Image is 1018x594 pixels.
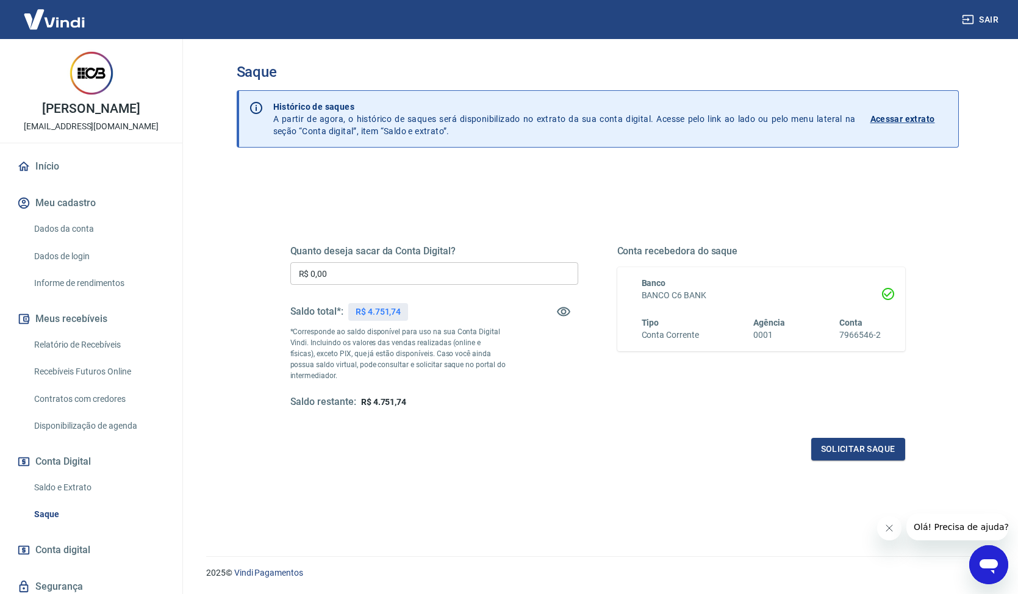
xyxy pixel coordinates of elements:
[42,102,140,115] p: [PERSON_NAME]
[870,101,948,137] a: Acessar extrato
[290,326,506,381] p: *Corresponde ao saldo disponível para uso na sua Conta Digital Vindi. Incluindo os valores das ve...
[839,329,881,342] h6: 7966546-2
[361,397,406,407] span: R$ 4.751,74
[870,113,935,125] p: Acessar extrato
[15,306,168,332] button: Meus recebíveis
[15,448,168,475] button: Conta Digital
[642,289,881,302] h6: BANCO C6 BANK
[753,329,785,342] h6: 0001
[290,306,343,318] h5: Saldo total*:
[753,318,785,327] span: Agência
[969,545,1008,584] iframe: Botão para abrir a janela de mensagens
[617,245,905,257] h5: Conta recebedora do saque
[642,329,699,342] h6: Conta Corrente
[15,190,168,216] button: Meu cadastro
[959,9,1003,31] button: Sair
[356,306,401,318] p: R$ 4.751,74
[273,101,856,137] p: A partir de agora, o histórico de saques será disponibilizado no extrato da sua conta digital. Ac...
[237,63,959,81] h3: Saque
[877,516,902,540] iframe: Fechar mensagem
[29,359,168,384] a: Recebíveis Futuros Online
[290,245,578,257] h5: Quanto deseja sacar da Conta Digital?
[29,502,168,527] a: Saque
[29,332,168,357] a: Relatório de Recebíveis
[206,567,989,579] p: 2025 ©
[273,101,856,113] p: Histórico de saques
[29,413,168,438] a: Disponibilização de agenda
[7,9,102,18] span: Olá! Precisa de ajuda?
[29,475,168,500] a: Saldo e Extrato
[29,387,168,412] a: Contratos com credores
[642,278,666,288] span: Banco
[35,542,90,559] span: Conta digital
[15,537,168,564] a: Conta digital
[906,513,1008,540] iframe: Mensagem da empresa
[811,438,905,460] button: Solicitar saque
[642,318,659,327] span: Tipo
[29,244,168,269] a: Dados de login
[24,120,159,133] p: [EMAIL_ADDRESS][DOMAIN_NAME]
[67,49,116,98] img: 86e8ddef-8aa9-4782-86f5-1d1706c18aee.jpeg
[290,396,356,409] h5: Saldo restante:
[234,568,303,578] a: Vindi Pagamentos
[29,271,168,296] a: Informe de rendimentos
[15,1,94,38] img: Vindi
[29,216,168,242] a: Dados da conta
[15,153,168,180] a: Início
[839,318,862,327] span: Conta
